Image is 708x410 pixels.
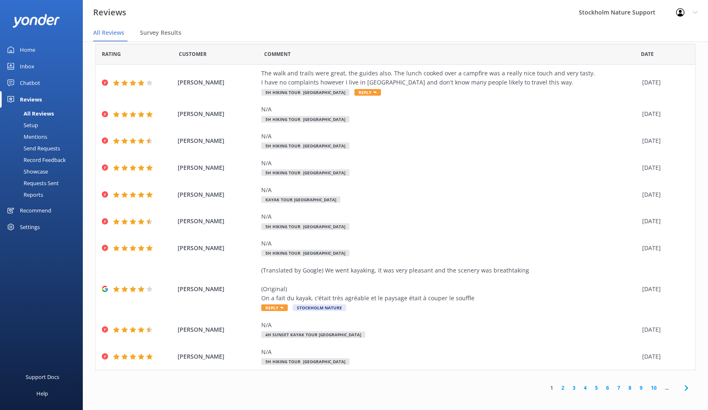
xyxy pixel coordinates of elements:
span: [PERSON_NAME] [178,78,258,87]
span: [PERSON_NAME] [178,285,258,294]
div: Send Requests [5,142,60,154]
div: [DATE] [642,109,685,118]
span: Stockholm Nature [293,304,346,311]
div: Reports [5,189,43,200]
span: 5h Hiking Tour [GEOGRAPHIC_DATA] [261,223,349,230]
a: 1 [546,384,557,392]
div: N/A [261,347,638,357]
div: [DATE] [642,78,685,87]
div: Support Docs [26,369,59,385]
div: Recommend [20,202,51,219]
span: 5h Hiking Tour [GEOGRAPHIC_DATA] [261,169,349,176]
div: Mentions [5,131,47,142]
div: Requests Sent [5,177,59,189]
span: [PERSON_NAME] [178,352,258,361]
a: 7 [613,384,624,392]
span: [PERSON_NAME] [178,163,258,172]
a: 6 [602,384,613,392]
a: Reports [5,189,83,200]
div: [DATE] [642,285,685,294]
a: Requests Sent [5,177,83,189]
span: [PERSON_NAME] [178,109,258,118]
span: Reply [354,89,381,96]
span: [PERSON_NAME] [178,244,258,253]
span: 5h Hiking Tour [GEOGRAPHIC_DATA] [261,250,349,256]
div: Chatbot [20,75,40,91]
div: [DATE] [642,325,685,334]
span: Kayak Tour [GEOGRAPHIC_DATA] [261,196,340,203]
div: Help [36,385,48,402]
div: N/A [261,105,638,114]
a: 4 [580,384,591,392]
div: N/A [261,132,638,141]
span: 5h Hiking Tour [GEOGRAPHIC_DATA] [261,89,349,96]
div: [DATE] [642,190,685,199]
a: 3 [568,384,580,392]
a: Send Requests [5,142,83,154]
a: 10 [647,384,661,392]
div: All Reviews [5,108,54,119]
a: 5 [591,384,602,392]
span: 5h Hiking Tour [GEOGRAPHIC_DATA] [261,358,349,365]
span: Reply [261,304,288,311]
img: yonder-white-logo.png [12,14,60,28]
div: [DATE] [642,244,685,253]
div: [DATE] [642,163,685,172]
span: [PERSON_NAME] [178,217,258,226]
span: Question [264,50,291,58]
div: Showcase [5,166,48,177]
div: [DATE] [642,136,685,145]
span: Survey Results [140,29,181,37]
span: All Reviews [93,29,124,37]
a: Setup [5,119,83,131]
div: N/A [261,186,638,195]
a: Mentions [5,131,83,142]
a: Showcase [5,166,83,177]
span: Date [102,50,121,58]
div: [DATE] [642,217,685,226]
span: [PERSON_NAME] [178,190,258,199]
div: The walk and trails were great, the guides also. The lunch cooked over a campfire was a really ni... [261,69,638,87]
div: N/A [261,239,638,248]
div: N/A [261,159,638,168]
div: [DATE] [642,352,685,361]
span: Date [179,50,207,58]
div: Inbox [20,58,34,75]
span: [PERSON_NAME] [178,325,258,334]
div: Settings [20,219,40,235]
a: All Reviews [5,108,83,119]
span: [PERSON_NAME] [178,136,258,145]
span: 4h Sunset Kayak Tour [GEOGRAPHIC_DATA] [261,331,365,338]
span: ... [661,384,673,392]
span: Date [641,50,654,58]
div: (Translated by Google) We went kayaking, it was very pleasant and the scenery was breathtaking (O... [261,266,638,303]
div: Home [20,41,35,58]
a: 8 [624,384,636,392]
a: Record Feedback [5,154,83,166]
span: 5h Hiking Tour [GEOGRAPHIC_DATA] [261,116,349,123]
a: 2 [557,384,568,392]
span: 5h Hiking Tour [GEOGRAPHIC_DATA] [261,142,349,149]
h3: Reviews [93,6,126,19]
div: Reviews [20,91,42,108]
div: N/A [261,212,638,221]
a: 9 [636,384,647,392]
div: N/A [261,321,638,330]
div: Record Feedback [5,154,66,166]
div: Setup [5,119,38,131]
